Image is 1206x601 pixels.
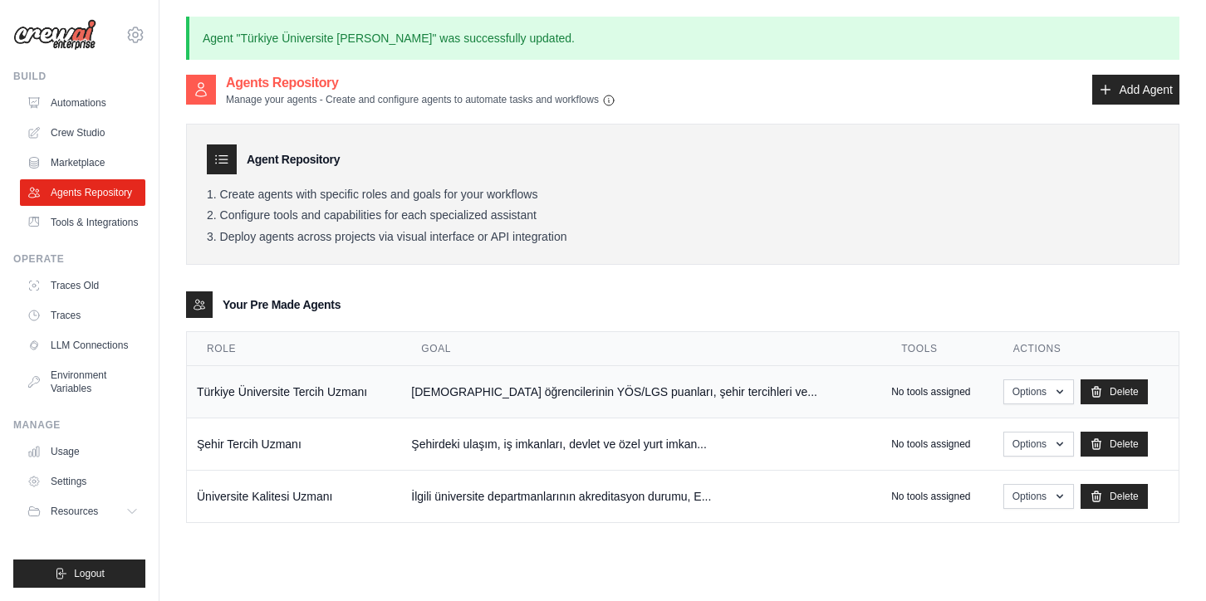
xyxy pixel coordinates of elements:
[891,490,970,503] p: No tools assigned
[1081,379,1148,404] a: Delete
[1003,432,1074,457] button: Options
[13,559,145,588] button: Logout
[226,73,615,93] h2: Agents Repository
[401,418,881,471] td: Şehirdeki ulaşım, iş imkanları, devlet ve özel yurt imkan...
[187,332,401,366] th: Role
[13,19,96,51] img: Logo
[1081,432,1148,457] a: Delete
[187,366,401,418] td: Türkiye Üniversite Tercih Uzmanı
[20,120,145,146] a: Crew Studio
[226,93,615,107] p: Manage your agents - Create and configure agents to automate tasks and workflows
[1081,484,1148,509] a: Delete
[207,188,1159,203] li: Create agents with specific roles and goals for your workflows
[20,149,145,176] a: Marketplace
[20,438,145,465] a: Usage
[20,362,145,402] a: Environment Variables
[51,505,98,518] span: Resources
[891,437,970,451] p: No tools assigned
[401,471,881,523] td: İlgili üniversite departmanlarının akreditasyon durumu, E...
[207,208,1159,223] li: Configure tools and capabilities for each specialized assistant
[891,385,970,398] p: No tools assigned
[20,332,145,359] a: LLM Connections
[1003,484,1074,509] button: Options
[881,332,993,366] th: Tools
[13,252,145,266] div: Operate
[20,90,145,116] a: Automations
[1092,75,1179,105] a: Add Agent
[20,209,145,236] a: Tools & Integrations
[187,471,401,523] td: Üniversite Kalitesi Uzmanı
[247,151,340,168] h3: Agent Repository
[20,498,145,525] button: Resources
[13,418,145,432] div: Manage
[207,230,1159,245] li: Deploy agents across projects via visual interface or API integration
[20,179,145,206] a: Agents Repository
[401,366,881,418] td: [DEMOGRAPHIC_DATA] öğrencilerinin YÖS/LGS puanları, şehir tercihleri ve...
[20,302,145,329] a: Traces
[186,17,1179,60] p: Agent "Türkiye Üniversite [PERSON_NAME]" was successfully updated.
[401,332,881,366] th: Goal
[187,418,401,471] td: Şehir Tercih Uzmanı
[993,332,1179,366] th: Actions
[13,70,145,83] div: Build
[74,567,105,580] span: Logout
[1003,379,1074,404] button: Options
[20,468,145,495] a: Settings
[223,296,341,313] h3: Your Pre Made Agents
[20,272,145,299] a: Traces Old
